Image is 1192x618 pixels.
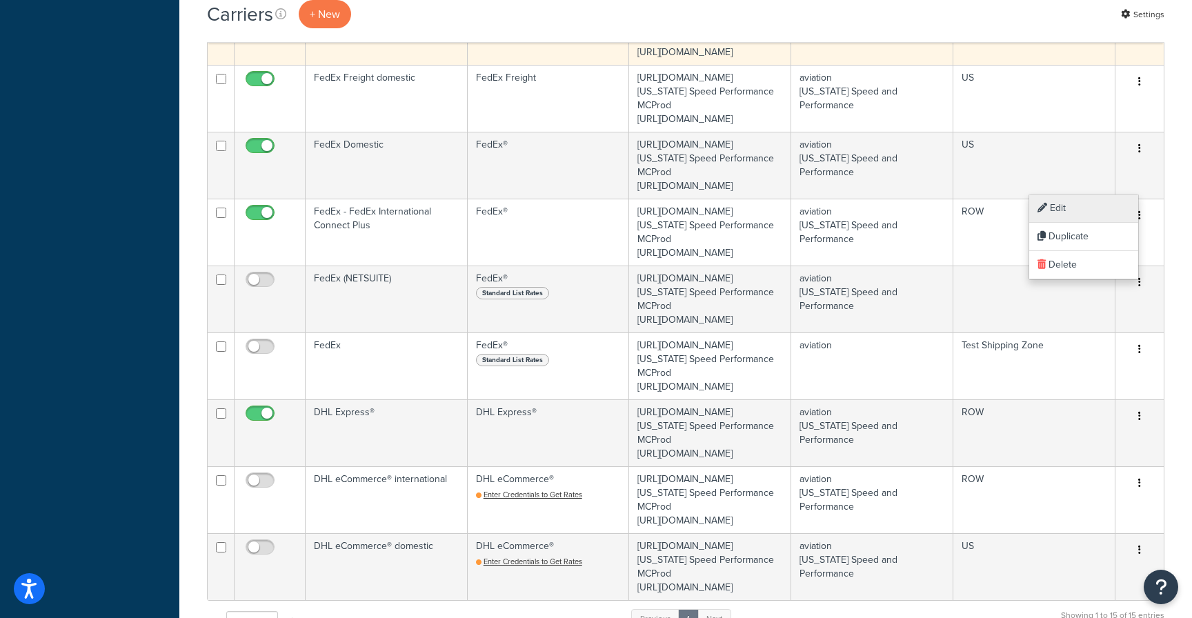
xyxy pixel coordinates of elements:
[1029,195,1138,223] a: Edit
[953,199,1115,266] td: ROW
[306,466,468,533] td: DHL eCommerce® international
[629,332,791,399] td: [URL][DOMAIN_NAME] [US_STATE] Speed Performance MCProd [URL][DOMAIN_NAME]
[306,132,468,199] td: FedEx Domestic
[476,489,582,500] a: Enter Credentials to Get Rates
[306,533,468,600] td: DHL eCommerce® domestic
[629,199,791,266] td: [URL][DOMAIN_NAME] [US_STATE] Speed Performance MCProd [URL][DOMAIN_NAME]
[306,266,468,332] td: FedEx (NETSUITE)
[791,266,953,332] td: aviation [US_STATE] Speed and Performance
[468,399,630,466] td: DHL Express®
[953,466,1115,533] td: ROW
[791,533,953,600] td: aviation [US_STATE] Speed and Performance
[953,533,1115,600] td: US
[953,399,1115,466] td: ROW
[468,266,630,332] td: FedEx®
[207,1,273,28] h1: Carriers
[306,199,468,266] td: FedEx - FedEx International Connect Plus
[791,132,953,199] td: aviation [US_STATE] Speed and Performance
[791,332,953,399] td: aviation
[468,132,630,199] td: FedEx®
[468,533,630,600] td: DHL eCommerce®
[1029,251,1138,279] a: Delete
[468,466,630,533] td: DHL eCommerce®
[476,354,549,366] span: Standard List Rates
[629,266,791,332] td: [URL][DOMAIN_NAME] [US_STATE] Speed Performance MCProd [URL][DOMAIN_NAME]
[306,65,468,132] td: FedEx Freight domestic
[629,65,791,132] td: [URL][DOMAIN_NAME] [US_STATE] Speed Performance MCProd [URL][DOMAIN_NAME]
[791,399,953,466] td: aviation [US_STATE] Speed and Performance
[484,556,582,567] span: Enter Credentials to Get Rates
[629,466,791,533] td: [URL][DOMAIN_NAME] [US_STATE] Speed Performance MCProd [URL][DOMAIN_NAME]
[1029,223,1138,251] a: Duplicate
[953,332,1115,399] td: Test Shipping Zone
[468,199,630,266] td: FedEx®
[629,533,791,600] td: [URL][DOMAIN_NAME] [US_STATE] Speed Performance MCProd [URL][DOMAIN_NAME]
[476,287,549,299] span: Standard List Rates
[791,65,953,132] td: aviation [US_STATE] Speed and Performance
[476,556,582,567] a: Enter Credentials to Get Rates
[953,132,1115,199] td: US
[484,489,582,500] span: Enter Credentials to Get Rates
[306,399,468,466] td: DHL Express®
[629,399,791,466] td: [URL][DOMAIN_NAME] [US_STATE] Speed Performance MCProd [URL][DOMAIN_NAME]
[468,65,630,132] td: FedEx Freight
[953,65,1115,132] td: US
[306,332,468,399] td: FedEx
[791,466,953,533] td: aviation [US_STATE] Speed and Performance
[629,132,791,199] td: [URL][DOMAIN_NAME] [US_STATE] Speed Performance MCProd [URL][DOMAIN_NAME]
[468,332,630,399] td: FedEx®
[1121,5,1164,24] a: Settings
[791,199,953,266] td: aviation [US_STATE] Speed and Performance
[1144,570,1178,604] button: Open Resource Center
